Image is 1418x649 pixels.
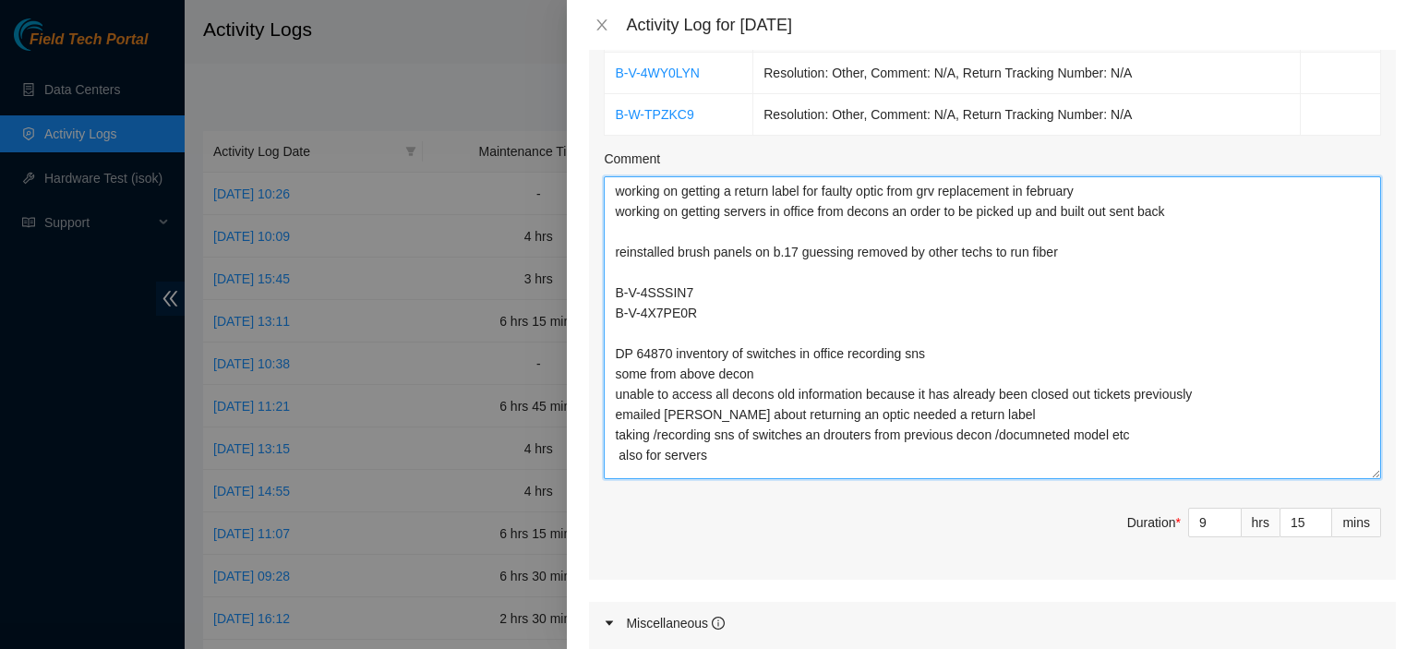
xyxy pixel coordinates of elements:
[615,107,693,122] a: B-W-TPZKC9
[604,618,615,629] span: caret-right
[589,602,1396,644] div: Miscellaneous info-circle
[753,94,1301,136] td: Resolution: Other, Comment: N/A, Return Tracking Number: N/A
[589,17,615,34] button: Close
[626,613,725,633] div: Miscellaneous
[615,66,700,80] a: B-V-4WY0LYN
[626,15,1396,35] div: Activity Log for [DATE]
[595,18,609,32] span: close
[604,149,660,169] label: Comment
[1127,512,1181,533] div: Duration
[1332,508,1381,537] div: mins
[712,617,725,630] span: info-circle
[753,53,1301,94] td: Resolution: Other, Comment: N/A, Return Tracking Number: N/A
[1242,508,1280,537] div: hrs
[604,176,1381,479] textarea: Comment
